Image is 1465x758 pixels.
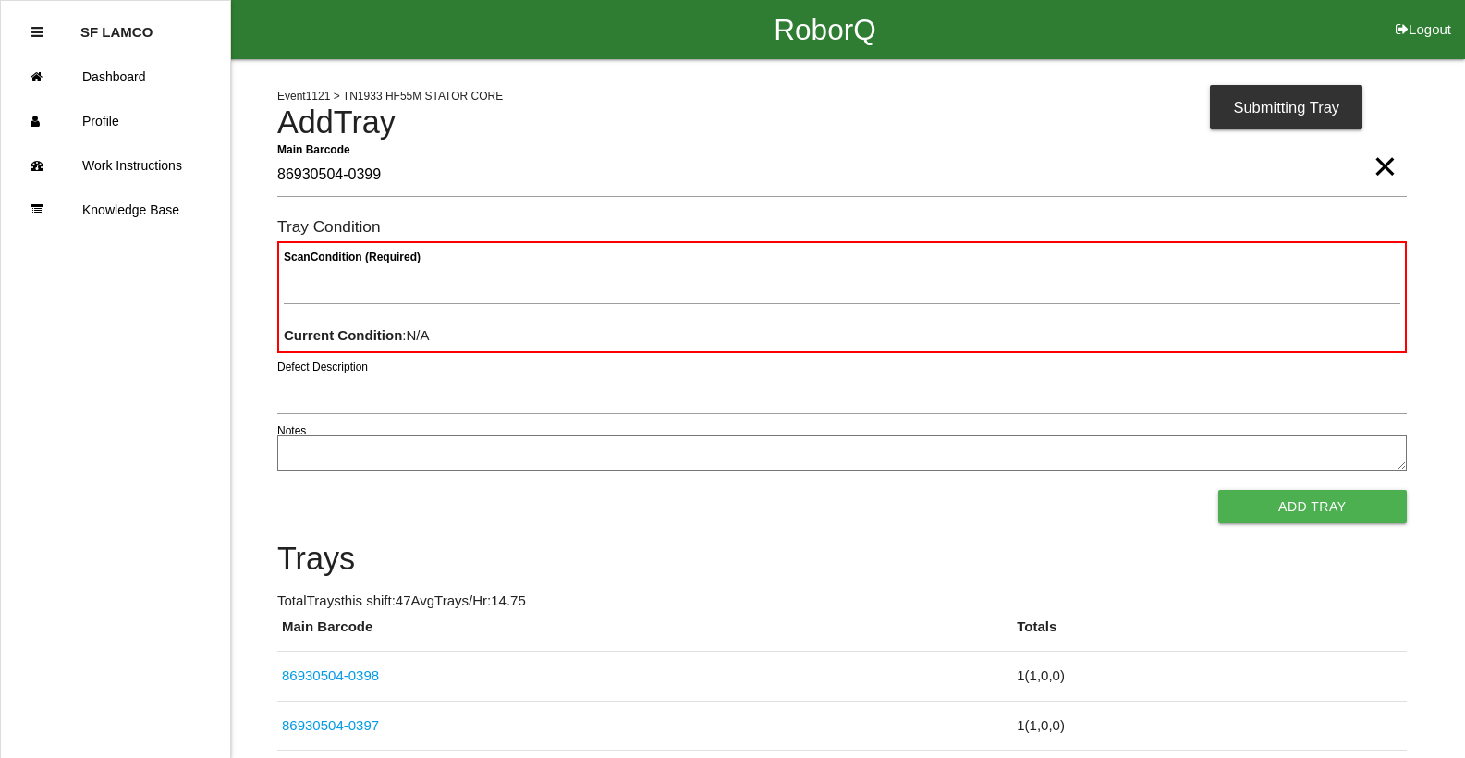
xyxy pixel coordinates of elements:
a: Work Instructions [1,143,230,188]
a: Knowledge Base [1,188,230,232]
a: 86930504-0397 [282,717,379,733]
input: Required [277,154,1407,197]
h6: Tray Condition [277,218,1407,236]
label: Defect Description [277,359,368,375]
span: Clear Input [1373,129,1397,166]
label: Notes [277,422,306,439]
th: Main Barcode [277,617,1012,652]
span: Event 1121 > TN1933 HF55M STATOR CORE [277,90,503,103]
p: Total Trays this shift: 47 Avg Trays /Hr: 14.75 [277,591,1407,612]
a: Dashboard [1,55,230,99]
td: 1 ( 1 , 0 , 0 ) [1012,701,1406,751]
a: 86930504-0398 [282,667,379,683]
th: Totals [1012,617,1406,652]
a: Profile [1,99,230,143]
b: Scan Condition (Required) [284,251,421,263]
button: Add Tray [1218,490,1407,523]
h4: Add Tray [277,105,1407,141]
span: : N/A [284,327,430,343]
b: Current Condition [284,327,402,343]
h4: Trays [277,542,1407,577]
p: SF LAMCO [80,10,153,40]
div: Close [31,10,43,55]
td: 1 ( 1 , 0 , 0 ) [1012,652,1406,702]
div: Submitting Tray [1210,85,1362,129]
b: Main Barcode [277,142,350,155]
